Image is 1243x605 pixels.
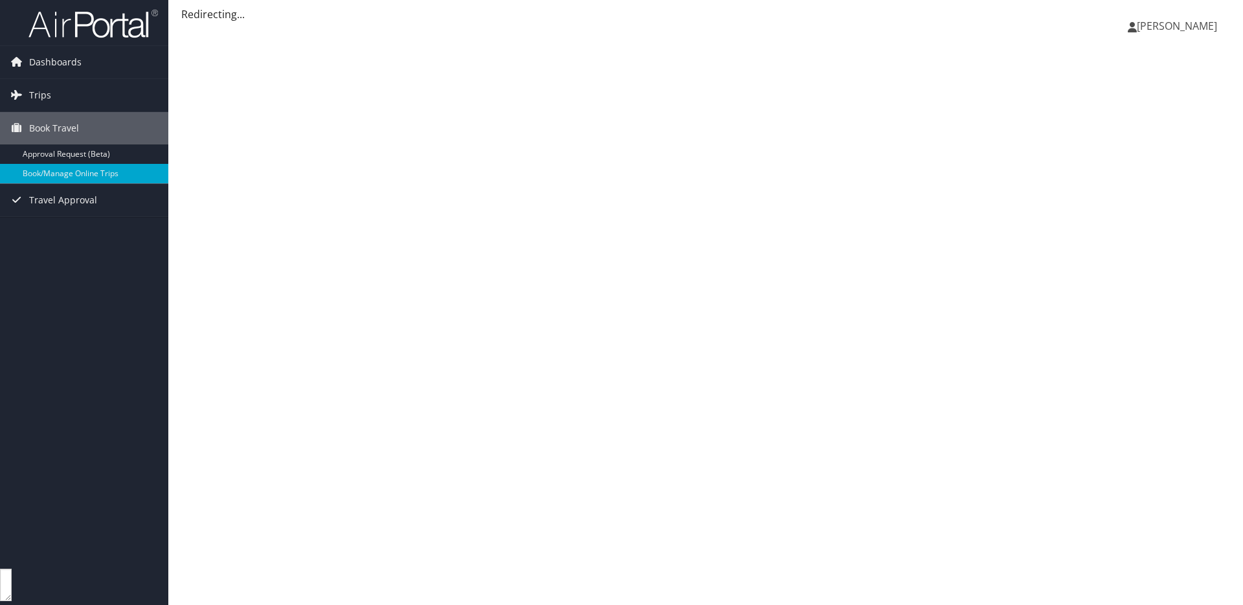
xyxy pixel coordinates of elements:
[1128,6,1230,45] a: [PERSON_NAME]
[28,8,158,39] img: airportal-logo.png
[1137,19,1217,33] span: [PERSON_NAME]
[29,46,82,78] span: Dashboards
[29,184,97,216] span: Travel Approval
[181,6,1230,22] div: Redirecting...
[29,112,79,144] span: Book Travel
[29,79,51,111] span: Trips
